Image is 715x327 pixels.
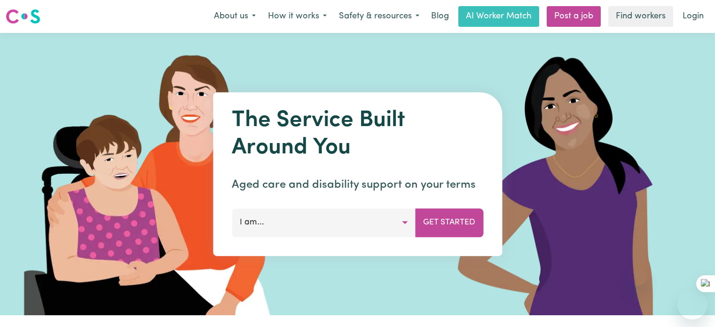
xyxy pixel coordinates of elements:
[629,267,647,286] iframe: Close message
[608,6,673,27] a: Find workers
[232,107,483,161] h1: The Service Built Around You
[677,289,707,319] iframe: Button to launch messaging window
[333,7,425,26] button: Safety & resources
[6,8,40,25] img: Careseekers logo
[458,6,539,27] a: AI Worker Match
[208,7,262,26] button: About us
[415,208,483,237] button: Get Started
[547,6,601,27] a: Post a job
[677,6,709,27] a: Login
[232,208,416,237] button: I am...
[232,176,483,193] p: Aged care and disability support on your terms
[425,6,455,27] a: Blog
[6,6,40,27] a: Careseekers logo
[262,7,333,26] button: How it works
